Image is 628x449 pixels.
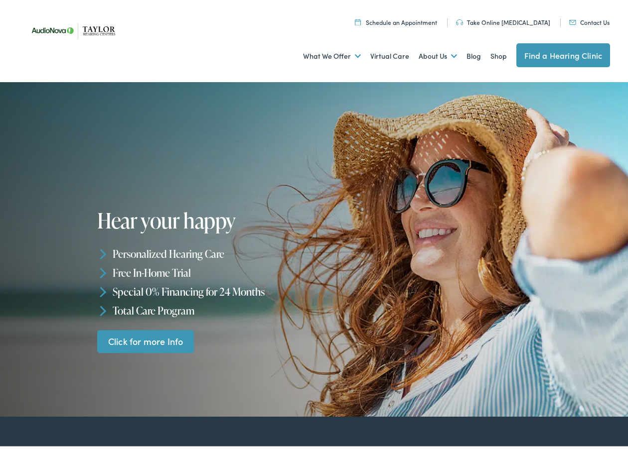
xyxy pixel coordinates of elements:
h1: Hear your happy [97,207,317,229]
a: Take Online [MEDICAL_DATA] [456,15,550,24]
li: Personalized Hearing Care [97,242,317,261]
a: Contact Us [569,15,610,24]
a: Virtual Care [370,35,409,72]
a: What We Offer [303,35,361,72]
a: Shop [490,35,507,72]
a: Schedule an Appointment [355,15,437,24]
a: Click for more Info [97,328,194,351]
li: Total Care Program [97,299,317,318]
li: Free In-Home Trial [97,261,317,280]
img: utility icon [355,16,361,23]
li: Special 0% Financing for 24 Months [97,280,317,299]
a: About Us [419,35,457,72]
img: utility icon [569,17,576,22]
a: Blog [467,35,481,72]
img: utility icon [456,17,463,23]
a: Find a Hearing Clinic [516,41,610,65]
